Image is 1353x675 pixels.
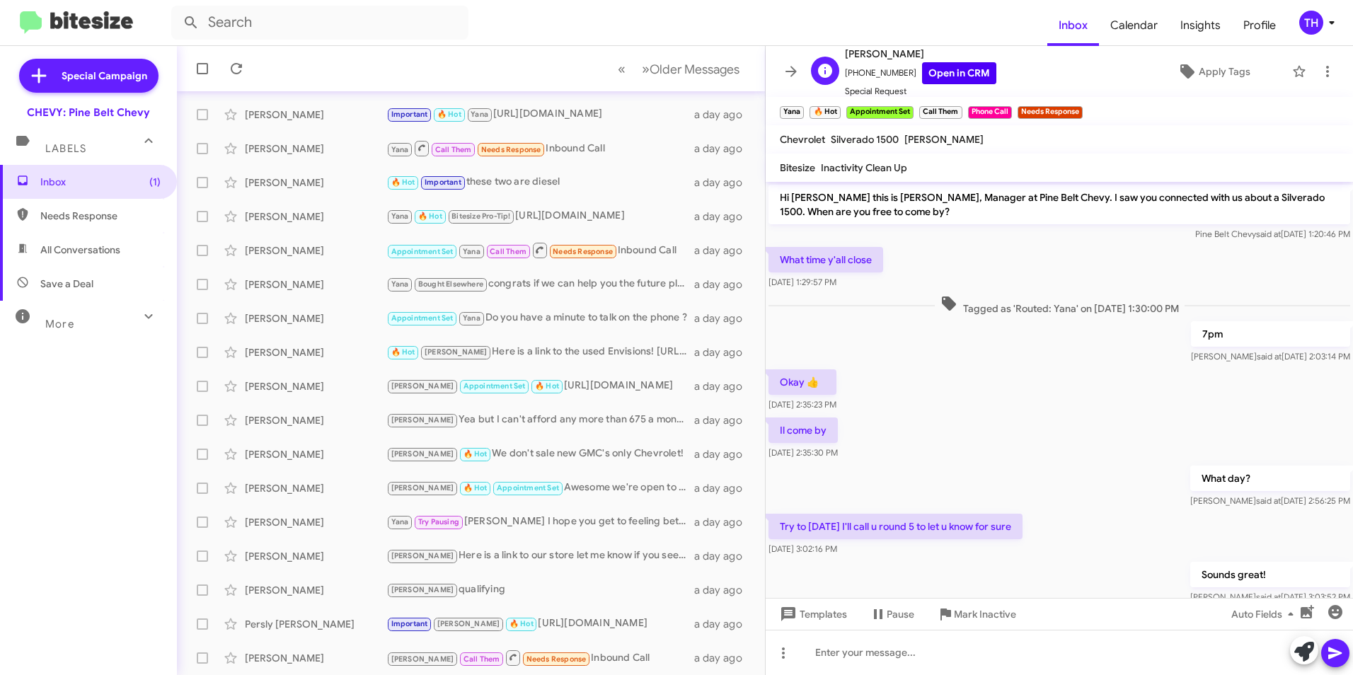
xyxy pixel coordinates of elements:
span: Templates [777,601,847,627]
span: [DATE] 2:35:30 PM [768,447,838,458]
span: Insights [1169,5,1232,46]
span: [PERSON_NAME] [391,449,454,458]
nav: Page navigation example [610,54,748,83]
span: [DATE] 1:29:57 PM [768,277,836,287]
span: More [45,318,74,330]
div: [PERSON_NAME] [245,481,386,495]
span: [DATE] 2:35:23 PM [768,399,836,410]
div: [PERSON_NAME] [245,108,386,122]
span: Try Pausing [418,517,459,526]
div: We don't sale new GMC's only Chevrolet! [386,446,694,462]
small: 🔥 Hot [810,106,840,119]
div: [PERSON_NAME] [245,549,386,563]
span: Yana [391,145,409,154]
div: CHEVY: Pine Belt Chevy [27,105,150,120]
span: [PERSON_NAME] [845,45,996,62]
a: Inbox [1047,5,1099,46]
div: a day ago [694,651,754,665]
button: Auto Fields [1220,601,1311,627]
span: 🔥 Hot [535,381,559,391]
span: said at [1256,592,1281,602]
span: Important [425,178,461,187]
p: 7pm [1191,321,1350,347]
div: [URL][DOMAIN_NAME] [386,378,694,394]
div: a day ago [694,447,754,461]
span: [PERSON_NAME] [391,585,454,594]
span: Chevrolet [780,133,825,146]
div: congrats if we can help you the future please let me know [386,276,694,292]
span: Important [391,110,428,119]
div: Yea but I can't afford any more than 675 a month and I don't have money to put down. Can barely a... [386,412,694,428]
span: Special Request [845,84,996,98]
span: Pine Belt Chevy [DATE] 1:20:46 PM [1195,229,1350,239]
span: Needs Response [553,247,613,256]
div: [PERSON_NAME] [245,175,386,190]
span: [PERSON_NAME] [437,619,500,628]
div: a day ago [694,243,754,258]
div: [PERSON_NAME] [245,142,386,156]
span: [PERSON_NAME] [904,133,984,146]
span: Yana [391,517,409,526]
span: Silverado 1500 [831,133,899,146]
div: a day ago [694,515,754,529]
div: [URL][DOMAIN_NAME] [386,106,694,122]
span: Needs Response [40,209,161,223]
span: Inbox [40,175,161,189]
div: [PERSON_NAME] [245,311,386,325]
button: Pause [858,601,926,627]
span: Important [391,619,428,628]
span: Special Campaign [62,69,147,83]
span: Needs Response [526,654,587,664]
span: Call Them [464,654,500,664]
span: All Conversations [40,243,120,257]
div: these two are diesel [386,174,694,190]
div: [PERSON_NAME] [245,243,386,258]
p: What day? [1190,466,1350,491]
span: [PHONE_NUMBER] [845,62,996,84]
small: Phone Call [968,106,1012,119]
span: Yana [391,279,409,289]
span: Pause [887,601,914,627]
span: said at [1256,495,1281,506]
span: Auto Fields [1231,601,1299,627]
span: Yana [391,212,409,221]
div: Here is a link to our store let me know if you see something you like [URL][DOMAIN_NAME] [386,548,694,564]
div: TH [1299,11,1323,35]
span: [PERSON_NAME] [391,415,454,425]
span: Yana [463,247,480,256]
p: Sounds great! [1190,562,1350,587]
small: Yana [780,106,804,119]
span: Apply Tags [1199,59,1250,84]
span: Appointment Set [464,381,526,391]
span: Calendar [1099,5,1169,46]
div: a day ago [694,175,754,190]
span: (1) [149,175,161,189]
div: a day ago [694,549,754,563]
div: Awesome we're open to 5pm [DATE] [386,480,694,496]
div: a day ago [694,311,754,325]
div: Do you have a minute to talk on the phone ? [386,310,694,326]
span: [PERSON_NAME] [DATE] 2:56:25 PM [1190,495,1350,506]
button: Next [633,54,748,83]
div: Inbound Call [386,139,694,157]
button: Templates [766,601,858,627]
div: [PERSON_NAME] [245,447,386,461]
span: [PERSON_NAME] [391,654,454,664]
div: a day ago [694,209,754,224]
small: Appointment Set [846,106,914,119]
span: [PERSON_NAME] [DATE] 2:03:14 PM [1191,351,1350,362]
small: Needs Response [1018,106,1083,119]
button: Previous [609,54,634,83]
div: Inbound Call [386,649,694,667]
span: 🔥 Hot [391,178,415,187]
div: [PERSON_NAME] [245,379,386,393]
div: [PERSON_NAME] [245,277,386,292]
span: Bitesize Pro-Tip! [451,212,510,221]
span: 🔥 Hot [418,212,442,221]
p: Okay 👍 [768,369,836,395]
div: qualifying [386,582,694,598]
span: 🔥 Hot [437,110,461,119]
div: a day ago [694,277,754,292]
span: Appointment Set [391,247,454,256]
button: Apply Tags [1141,59,1285,84]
